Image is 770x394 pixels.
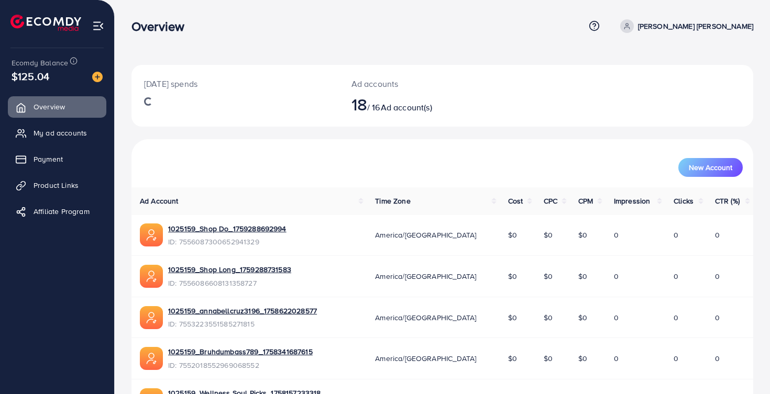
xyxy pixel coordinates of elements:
a: 1025159_Bruhdumbass789_1758341687615 [168,346,313,357]
p: Ad accounts [351,77,482,90]
span: CPM [578,196,593,206]
span: CTR (%) [715,196,740,206]
span: 0 [614,312,619,323]
span: CPC [544,196,557,206]
span: $0 [544,271,553,282]
a: Payment [8,149,106,170]
span: $0 [508,312,517,323]
span: $0 [544,353,553,364]
span: Impression [614,196,651,206]
span: $0 [544,312,553,323]
span: America/[GEOGRAPHIC_DATA] [375,312,476,323]
span: 0 [674,230,678,240]
a: Product Links [8,175,106,196]
span: ID: 7556087300652941329 [168,237,287,247]
span: 0 [674,312,678,323]
span: 0 [674,271,678,282]
span: $0 [578,353,587,364]
span: Time Zone [375,196,410,206]
a: 1025159_annabellcruz3196_1758622028577 [168,306,317,316]
span: Ad account(s) [381,102,432,113]
a: Overview [8,96,106,117]
img: logo [10,15,81,31]
img: ic-ads-acc.e4c84228.svg [140,265,163,288]
span: ID: 7556086608131358727 [168,278,291,288]
span: Clicks [674,196,694,206]
span: ID: 7552018552969068552 [168,360,313,370]
span: Cost [508,196,523,206]
span: $0 [578,230,587,240]
a: Affiliate Program [8,201,106,222]
span: 0 [715,271,720,282]
span: America/[GEOGRAPHIC_DATA] [375,353,476,364]
span: America/[GEOGRAPHIC_DATA] [375,230,476,240]
span: 0 [614,230,619,240]
h2: / 16 [351,94,482,114]
span: $0 [508,353,517,364]
span: 0 [614,271,619,282]
img: menu [92,20,104,32]
span: My ad accounts [34,128,87,138]
a: My ad accounts [8,122,106,143]
img: image [92,72,103,82]
img: ic-ads-acc.e4c84228.svg [140,306,163,329]
span: 18 [351,92,367,116]
img: ic-ads-acc.e4c84228.svg [140,223,163,246]
span: Ecomdy Balance [12,58,68,68]
span: $125.04 [12,69,49,84]
p: [PERSON_NAME] [PERSON_NAME] [638,20,753,32]
h3: Overview [131,19,193,34]
a: 1025159_Shop Long_1759288731583 [168,264,291,275]
span: 0 [715,230,720,240]
a: [PERSON_NAME] [PERSON_NAME] [616,19,753,33]
span: $0 [508,230,517,240]
span: ID: 7553223551585271815 [168,319,317,329]
span: 0 [715,312,720,323]
span: $0 [578,271,587,282]
span: Ad Account [140,196,179,206]
span: 0 [715,353,720,364]
span: New Account [689,164,732,171]
span: Product Links [34,180,79,190]
span: 0 [674,353,678,364]
button: New Account [678,158,743,177]
span: $0 [578,312,587,323]
p: [DATE] spends [144,77,326,90]
a: 1025159_Shop Do_1759288692994 [168,223,287,234]
span: $0 [544,230,553,240]
span: America/[GEOGRAPHIC_DATA] [375,271,476,282]
span: Overview [34,102,65,112]
span: 0 [614,353,619,364]
img: ic-ads-acc.e4c84228.svg [140,347,163,370]
span: $0 [508,271,517,282]
span: Payment [34,154,63,164]
span: Affiliate Program [34,206,90,217]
